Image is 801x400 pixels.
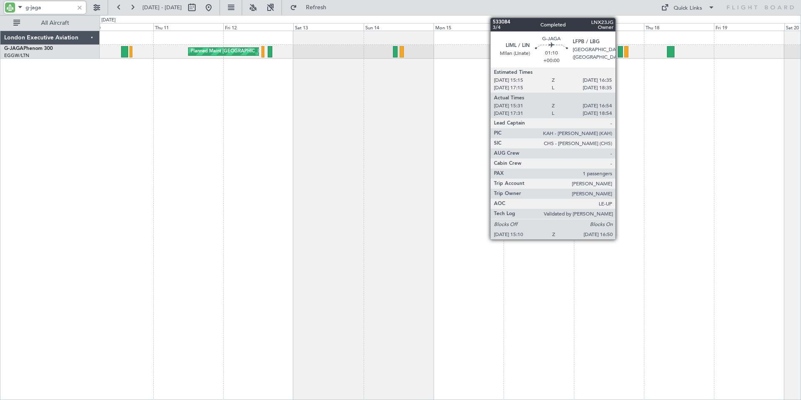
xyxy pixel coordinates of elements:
div: Planned Maint [GEOGRAPHIC_DATA] ([GEOGRAPHIC_DATA]) [191,45,323,58]
a: EGGW/LTN [4,52,29,59]
span: Refresh [299,5,334,10]
button: All Aircraft [9,16,91,30]
div: Wed 10 [83,23,153,31]
a: G-JAGAPhenom 300 [4,46,53,51]
div: Thu 11 [153,23,223,31]
div: Tue 16 [504,23,574,31]
div: Quick Links [674,4,702,13]
button: Quick Links [657,1,719,14]
div: Mon 15 [434,23,504,31]
button: Refresh [286,1,336,14]
div: Thu 18 [644,23,714,31]
div: Fri 12 [223,23,293,31]
span: All Aircraft [22,20,88,26]
span: G-JAGA [4,46,23,51]
div: Sat 13 [293,23,363,31]
div: [DATE] [101,17,116,24]
span: [DATE] - [DATE] [142,4,182,11]
div: Sun 14 [364,23,434,31]
input: A/C (Reg. or Type) [26,1,74,14]
div: Wed 17 [574,23,644,31]
div: Fri 19 [714,23,784,31]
